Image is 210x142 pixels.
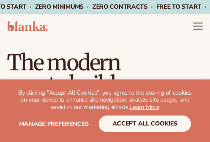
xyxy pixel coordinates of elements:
span: · [151,3,153,11]
p: By clicking "Accept All Cookies", you agree to the storing of cookies on your device to enhance s... [17,89,193,111]
img: logo [7,21,48,31]
h1: The modern way to build a brand [7,49,203,117]
button: Manage preferences [19,116,89,132]
button: accept all cookies [99,116,191,132]
summary: Menu [193,21,203,31]
span: Manage preferences [19,120,89,128]
a: Learn More [129,103,159,111]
